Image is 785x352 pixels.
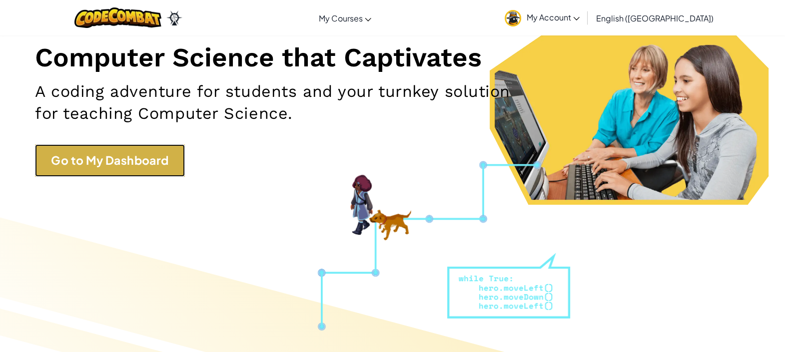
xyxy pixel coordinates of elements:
a: Go to My Dashboard [35,144,185,177]
a: My Courses [313,4,376,31]
span: My Account [526,12,580,22]
a: English ([GEOGRAPHIC_DATA]) [591,4,718,31]
h1: Computer Science that Captivates [35,41,750,73]
img: CodeCombat logo [74,7,162,28]
h2: A coding adventure for students and your turnkey solution for teaching Computer Science. [35,81,514,124]
img: avatar [505,10,521,26]
img: Ozaria [166,10,182,25]
span: English ([GEOGRAPHIC_DATA]) [596,13,713,23]
a: My Account [500,2,585,33]
span: My Courses [318,13,362,23]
